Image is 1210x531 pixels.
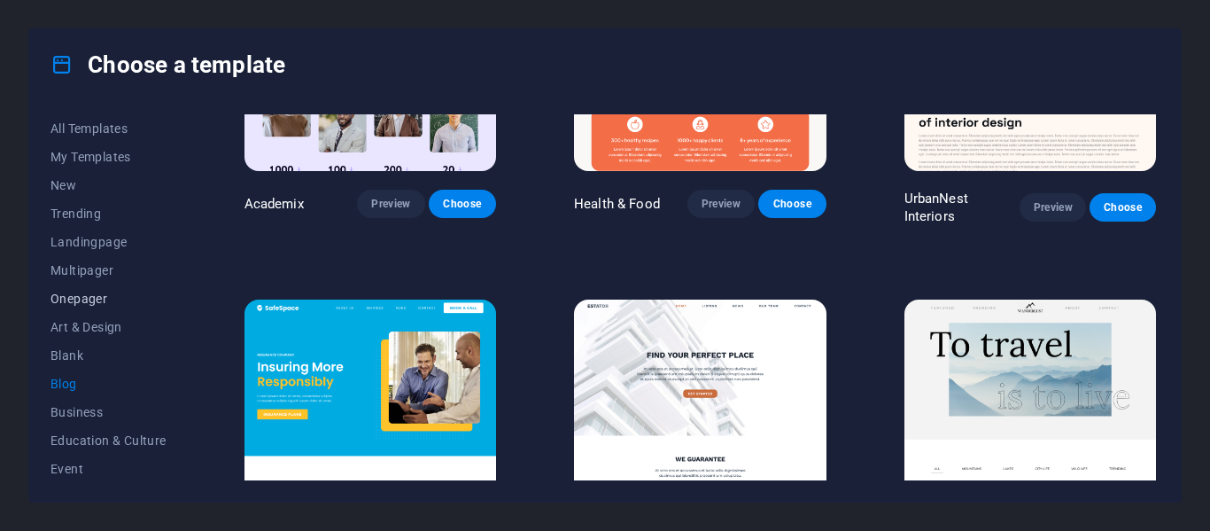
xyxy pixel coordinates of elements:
span: Multipager [50,263,167,277]
span: Blog [50,377,167,391]
span: Event [50,462,167,476]
span: Choose [443,197,482,211]
span: All Templates [50,121,167,136]
button: Onepager [50,285,167,313]
span: Business [50,405,167,419]
button: Multipager [50,256,167,285]
button: My Templates [50,143,167,171]
button: Education & Culture [50,426,167,455]
span: Choose [1104,200,1142,215]
span: Trending [50,207,167,221]
button: Event [50,455,167,483]
button: Choose [758,190,826,218]
button: All Templates [50,114,167,143]
p: UrbanNest Interiors [904,190,1020,225]
span: Preview [1034,200,1072,215]
button: Trending [50,199,167,228]
button: Preview [687,190,755,218]
p: Health & Food [574,195,660,213]
button: Choose [1090,193,1156,222]
h4: Choose a template [50,51,285,79]
button: New [50,171,167,199]
p: Academix [244,195,304,213]
button: Blank [50,341,167,370]
span: Blank [50,348,167,363]
button: Preview [357,190,424,218]
span: Landingpage [50,235,167,249]
button: Choose [429,190,496,218]
span: Art & Design [50,320,167,334]
span: My Templates [50,150,167,164]
span: Choose [772,197,811,211]
button: Blog [50,370,167,398]
button: Preview [1020,193,1086,222]
span: Education & Culture [50,433,167,448]
span: Preview [702,197,741,211]
button: Business [50,398,167,426]
span: Preview [371,197,410,211]
span: Onepager [50,292,167,306]
span: New [50,178,167,192]
button: Landingpage [50,228,167,256]
button: Art & Design [50,313,167,341]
